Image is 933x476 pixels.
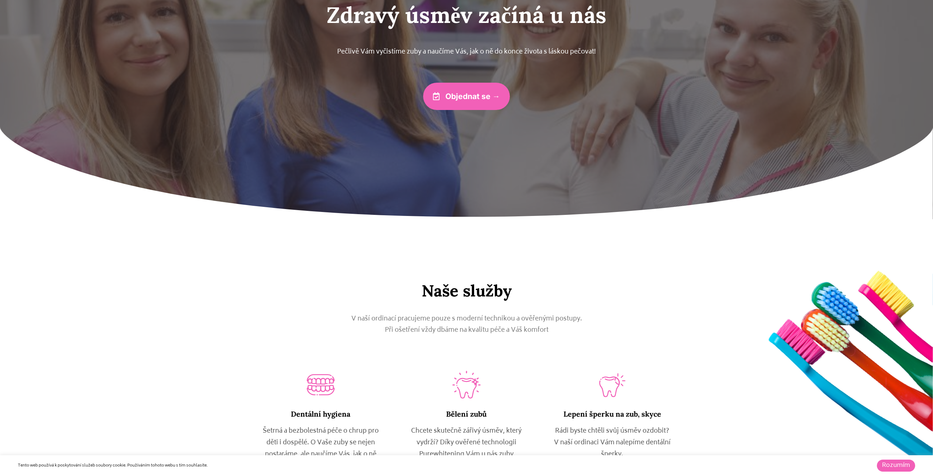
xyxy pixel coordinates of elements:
[262,426,379,472] p: Šetrná a bezbolestná péče o chrup pro děti i dospělé. O Vaše zuby se nejen postaráme, ale naučíme...
[175,281,758,300] h2: Naše služby
[248,2,685,28] h2: Zdravý úsměv začíná u nás
[291,409,350,418] span: Dentální hygiena
[554,426,671,460] p: Rádi byste chtěli svůj úsměv ozdobit? V naší ordinaci Vám nalepíme dentální šperky.
[408,426,525,472] p: Chcete skutečně zářivý úsměv, který vydrží? Díky ověřené technologii Purewhitening Vám u nás zuby...
[309,314,624,337] p: V naší ordinací pracujeme pouze s moderní technikou a ověřenými postupy. Při ošetření vždy dbáme ...
[446,409,487,418] span: Bělení zubů
[248,47,685,58] p: Pečlivě Vám vyčistíme zuby a naučíme Vás, jak o ně do konce života s láskou pečovat!
[877,460,915,472] a: Rozumím
[563,409,661,418] span: Lepení šperku na zub, skyce
[423,83,510,110] a: Objednat se →
[445,93,500,100] span: Objednat se →
[18,463,646,469] div: Tento web používá k poskytování služeb soubory cookie. Používáním tohoto webu s tím souhlasíte.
